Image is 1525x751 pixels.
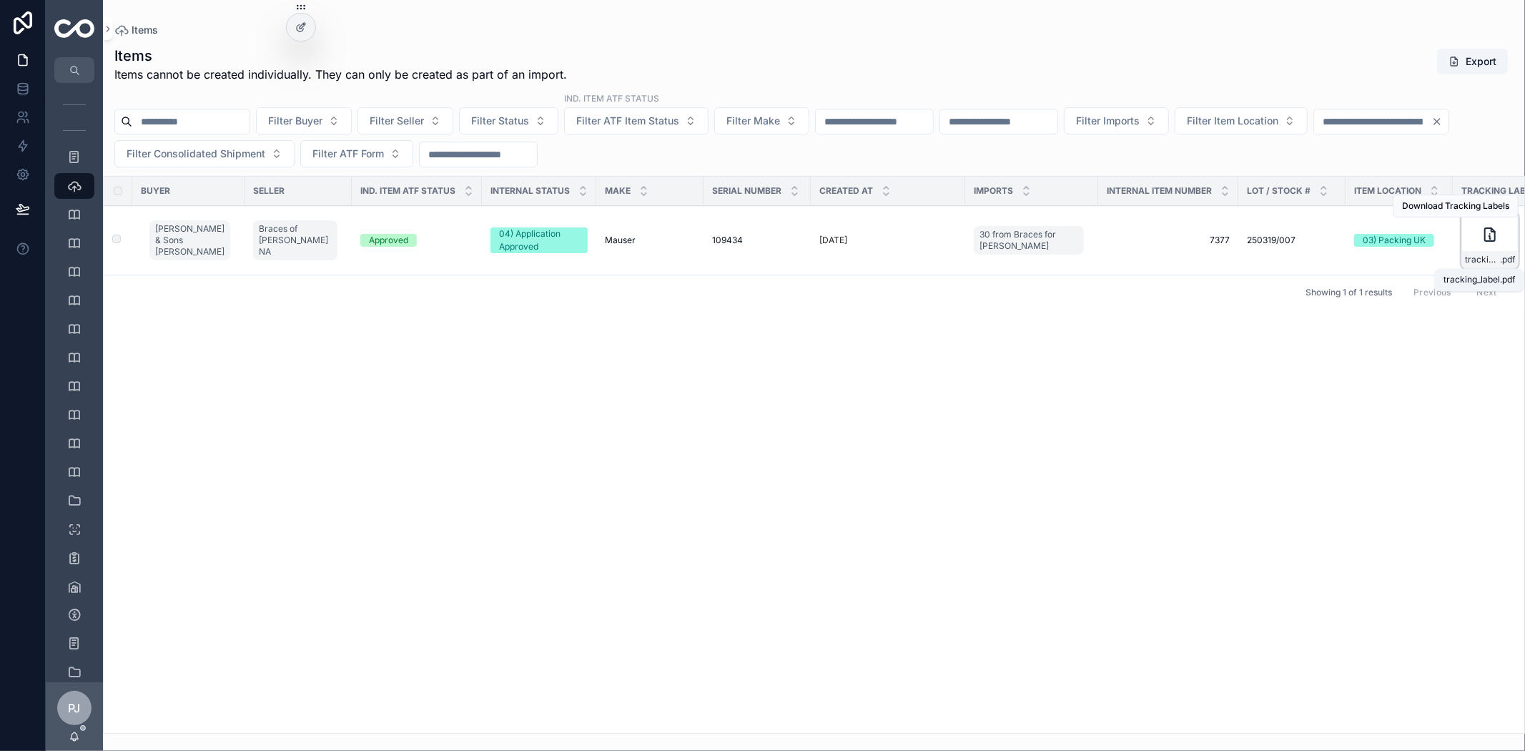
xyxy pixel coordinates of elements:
[1363,234,1426,247] div: 03) Packing UK
[1107,235,1230,246] a: 7377
[1500,254,1515,265] span: .pdf
[1437,49,1508,74] button: Export
[369,234,408,247] div: Approved
[253,217,343,263] a: Braces of [PERSON_NAME] NA
[370,114,424,128] span: Filter Seller
[1431,116,1448,127] button: Clear
[605,185,631,197] span: Make
[46,83,103,682] div: scrollable content
[1443,275,1515,286] div: tracking_label.pdf
[564,107,709,134] button: Select Button
[1187,114,1278,128] span: Filter Item Location
[357,107,453,134] button: Select Button
[312,147,384,161] span: Filter ATF Form
[1247,235,1337,246] a: 250319/007
[253,185,285,197] span: Seller
[979,229,1078,252] span: 30 from Braces for [PERSON_NAME]
[819,235,847,246] p: [DATE]
[141,185,170,197] span: Buyer
[1306,287,1392,298] span: Showing 1 of 1 results
[819,185,873,197] span: Created at
[114,140,295,167] button: Select Button
[1247,235,1295,246] span: 250319/007
[132,23,158,37] span: Items
[54,19,94,38] img: App logo
[490,227,588,253] a: 04) Application Approved
[499,227,579,253] div: 04) Application Approved
[459,107,558,134] button: Select Button
[712,235,743,246] span: 109434
[149,220,230,260] a: [PERSON_NAME] & Sons [PERSON_NAME]
[360,234,473,247] a: Approved
[127,147,265,161] span: Filter Consolidated Shipment
[605,235,695,246] a: Mauser
[360,185,455,197] span: Ind. Item ATF Status
[1354,234,1444,247] a: 03) Packing UK
[974,226,1084,255] a: 30 from Braces for [PERSON_NAME]
[712,235,802,246] a: 109434
[114,23,158,37] a: Items
[1465,254,1500,265] span: tracking_label
[259,223,332,257] span: Braces of [PERSON_NAME] NA
[114,66,567,83] span: Items cannot be created individually. They can only be created as part of an import.
[564,92,659,104] label: ind. Item ATF Status
[1402,200,1509,212] span: Download Tracking Labels
[253,220,337,260] a: Braces of [PERSON_NAME] NA
[974,185,1013,197] span: Imports
[256,107,352,134] button: Select Button
[1247,185,1311,197] span: Lot / Stock #
[114,46,567,66] h1: Items
[1354,185,1421,197] span: Item Location
[819,235,957,246] a: [DATE]
[605,235,636,246] span: Mauser
[471,114,529,128] span: Filter Status
[1064,107,1169,134] button: Select Button
[974,223,1090,257] a: 30 from Braces for [PERSON_NAME]
[1175,107,1308,134] button: Select Button
[69,700,81,717] span: PJ
[149,217,236,263] a: [PERSON_NAME] & Sons [PERSON_NAME]
[712,185,781,197] span: Serial Number
[268,114,322,128] span: Filter Buyer
[714,107,809,134] button: Select Button
[576,114,679,128] span: Filter ATF Item Status
[1107,185,1212,197] span: Internal Item Number
[490,185,570,197] span: Internal Status
[300,140,413,167] button: Select Button
[1393,195,1519,217] button: Download Tracking Labels
[1076,114,1140,128] span: Filter Imports
[155,223,224,257] span: [PERSON_NAME] & Sons [PERSON_NAME]
[726,114,780,128] span: Filter Make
